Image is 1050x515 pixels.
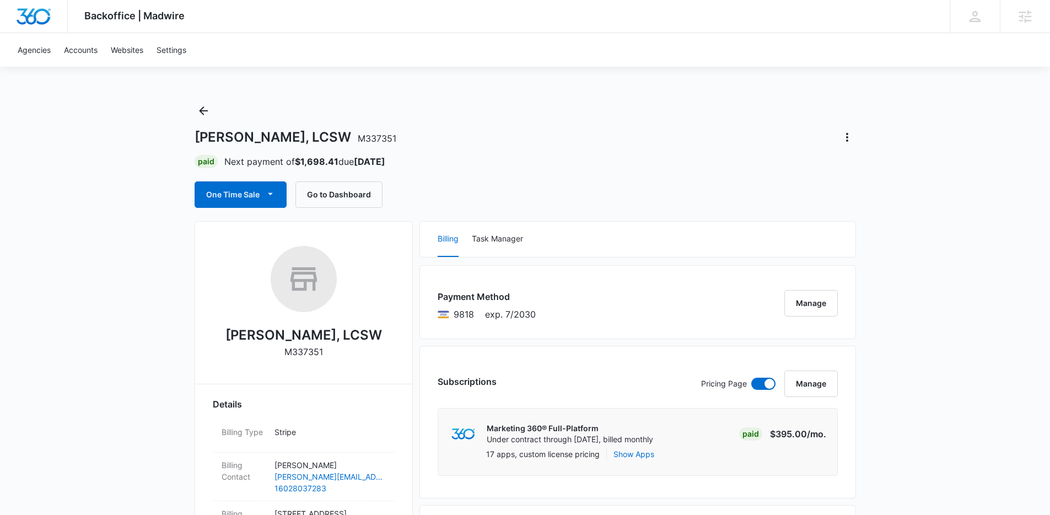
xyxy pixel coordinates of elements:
[213,420,395,453] div: Billing TypeStripe
[358,133,396,144] span: M337351
[438,222,459,257] button: Billing
[11,33,57,67] a: Agencies
[472,222,523,257] button: Task Manager
[222,459,266,482] dt: Billing Contact
[701,378,747,390] p: Pricing Page
[739,427,762,441] div: Paid
[486,448,600,460] p: 17 apps, custom license pricing
[195,155,218,168] div: Paid
[274,426,386,438] p: Stripe
[784,371,838,397] button: Manage
[770,427,826,441] p: $395.00
[274,471,386,482] a: [PERSON_NAME][EMAIL_ADDRESS][PERSON_NAME][DOMAIN_NAME]
[487,434,653,445] p: Under contract through [DATE], billed monthly
[613,448,654,460] button: Show Apps
[784,290,838,316] button: Manage
[274,482,386,494] a: 16028037283
[838,128,856,146] button: Actions
[451,428,475,440] img: marketing360Logo
[195,102,212,120] button: Back
[57,33,104,67] a: Accounts
[295,181,383,208] button: Go to Dashboard
[274,459,386,471] p: [PERSON_NAME]
[438,375,497,388] h3: Subscriptions
[485,308,536,321] span: exp. 7/2030
[284,345,323,358] p: M337351
[295,156,338,167] strong: $1,698.41
[225,325,382,345] h2: [PERSON_NAME], LCSW
[84,10,185,22] span: Backoffice | Madwire
[213,453,395,501] div: Billing Contact[PERSON_NAME][PERSON_NAME][EMAIL_ADDRESS][PERSON_NAME][DOMAIN_NAME]16028037283
[150,33,193,67] a: Settings
[213,398,242,411] span: Details
[438,290,536,303] h3: Payment Method
[487,423,653,434] p: Marketing 360® Full-Platform
[807,428,826,439] span: /mo.
[195,129,396,146] h1: [PERSON_NAME], LCSW
[224,155,385,168] p: Next payment of due
[104,33,150,67] a: Websites
[195,181,287,208] button: One Time Sale
[222,426,266,438] dt: Billing Type
[454,308,474,321] span: Visa ending with
[354,156,385,167] strong: [DATE]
